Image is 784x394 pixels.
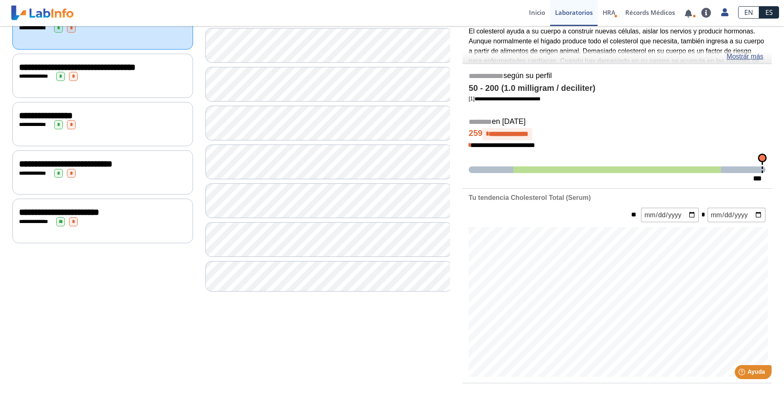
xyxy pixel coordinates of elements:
h4: 50 - 200 (1.0 milligram / deciliter) [469,83,765,93]
a: Mostrar más [727,52,763,62]
h5: en [DATE] [469,117,765,127]
a: [1] [469,95,541,102]
h5: según su perfil [469,71,765,81]
iframe: Help widget launcher [710,362,775,385]
input: mm/dd/yyyy [641,208,699,222]
p: El colesterol ayuda a su cuerpo a construir nuevas células, aislar los nervios y producir hormona... [469,26,765,95]
input: mm/dd/yyyy [708,208,765,222]
h4: 259 [469,128,765,140]
b: Tu tendencia Cholesterol Total (Serum) [469,194,591,201]
a: ES [759,6,779,19]
span: HRA [603,8,615,17]
a: EN [738,6,759,19]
